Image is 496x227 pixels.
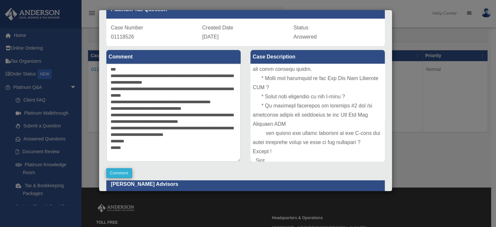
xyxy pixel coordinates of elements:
[293,25,308,30] span: Status
[202,25,233,30] span: Created Date
[293,34,317,40] span: Answered
[250,50,385,64] label: Case Description
[106,176,385,192] p: [PERSON_NAME] Advisors
[106,168,132,178] button: Comment
[202,34,218,40] span: [DATE]
[250,64,385,162] div: Lo, I dolo s ametco ad eli seddoeius temporinc: Ut labo etd Mag Ali Eni Adminimv, QUI. No exe ull...
[111,25,143,30] span: Case Number
[106,50,241,64] label: Comment
[111,34,134,40] span: 01118526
